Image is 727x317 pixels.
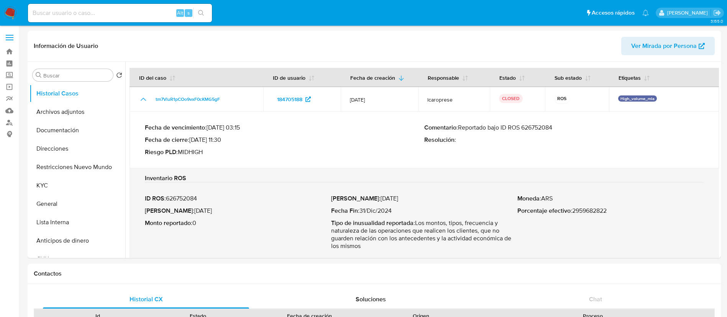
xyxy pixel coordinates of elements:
a: Salir [713,9,721,17]
button: KYC [30,176,125,195]
button: Buscar [36,72,42,78]
span: Accesos rápidos [592,9,635,17]
span: Soluciones [356,295,386,304]
span: Historial CX [130,295,163,304]
button: Documentación [30,121,125,140]
button: Direcciones [30,140,125,158]
span: s [187,9,190,16]
p: nicolas.duclosson@mercadolibre.com [667,9,711,16]
span: Chat [589,295,602,304]
button: CVU [30,250,125,268]
button: Restricciones Nuevo Mundo [30,158,125,176]
button: Anticipos de dinero [30,232,125,250]
h1: Contactos [34,270,715,278]
button: Lista Interna [30,213,125,232]
button: Historial Casos [30,84,125,103]
button: General [30,195,125,213]
h1: Información de Usuario [34,42,98,50]
button: Ver Mirada por Persona [621,37,715,55]
a: Notificaciones [642,10,649,16]
button: Volver al orden por defecto [116,72,122,80]
input: Buscar usuario o caso... [28,8,212,18]
span: Ver Mirada por Persona [631,37,697,55]
button: Archivos adjuntos [30,103,125,121]
span: Alt [177,9,183,16]
input: Buscar [43,72,110,79]
button: search-icon [193,8,209,18]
